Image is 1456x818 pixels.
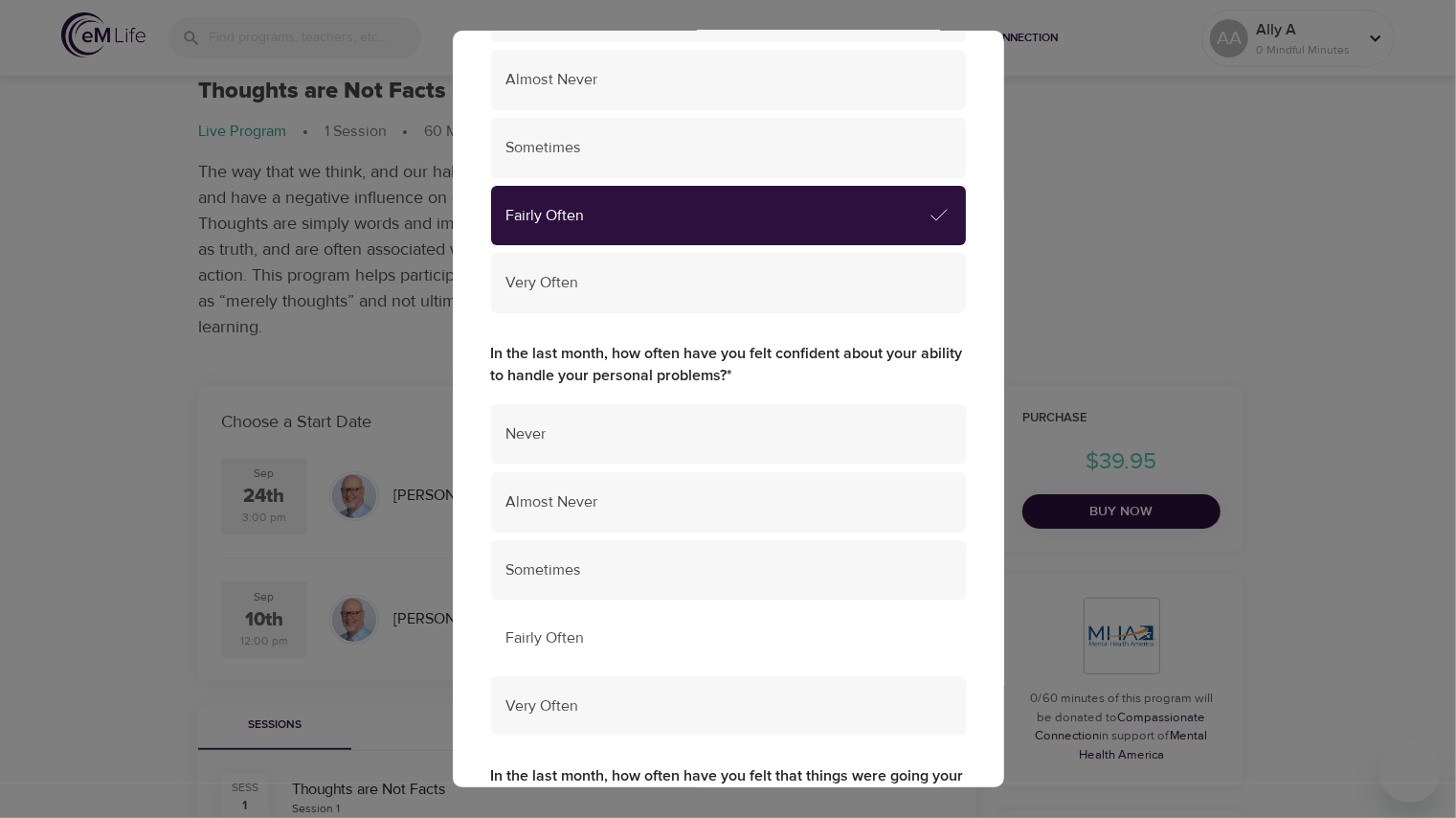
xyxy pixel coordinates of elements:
[506,272,951,294] span: Very Often
[506,559,951,581] span: Sometimes
[506,627,951,649] span: Fairly Often
[506,205,928,227] span: Fairly Often
[506,137,951,159] span: Sometimes
[506,695,951,717] span: Very Often
[491,765,966,809] label: In the last month, how often have you felt that things were going your way?
[506,69,951,91] span: Almost Never
[506,491,951,513] span: Almost Never
[506,423,951,445] span: Never
[491,343,966,387] label: In the last month, how often have you felt confident about your ability to handle your personal p...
